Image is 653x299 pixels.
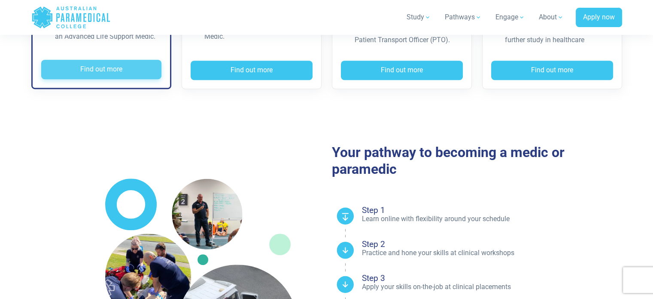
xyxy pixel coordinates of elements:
button: Find out more [341,61,463,80]
p: Apply your skills on-the-job at clinical placements [362,282,622,292]
a: Apply now [576,8,622,28]
a: About [534,5,569,29]
h4: Step 1 [362,206,622,214]
p: Practice and hone your skills at clinical workshops [362,248,622,258]
button: Find out more [191,61,313,80]
p: Learn online with flexibility around your schedule [362,214,622,224]
button: Find out more [491,61,613,80]
h4: Step 3 [362,274,622,282]
a: Study [401,5,436,29]
h2: Your pathway to becoming a medic or paramedic [332,144,622,177]
h4: Step 2 [362,240,622,248]
a: Pathways [440,5,487,29]
a: Australian Paramedical College [31,3,111,31]
a: Engage [490,5,530,29]
button: Find out more [41,60,161,80]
